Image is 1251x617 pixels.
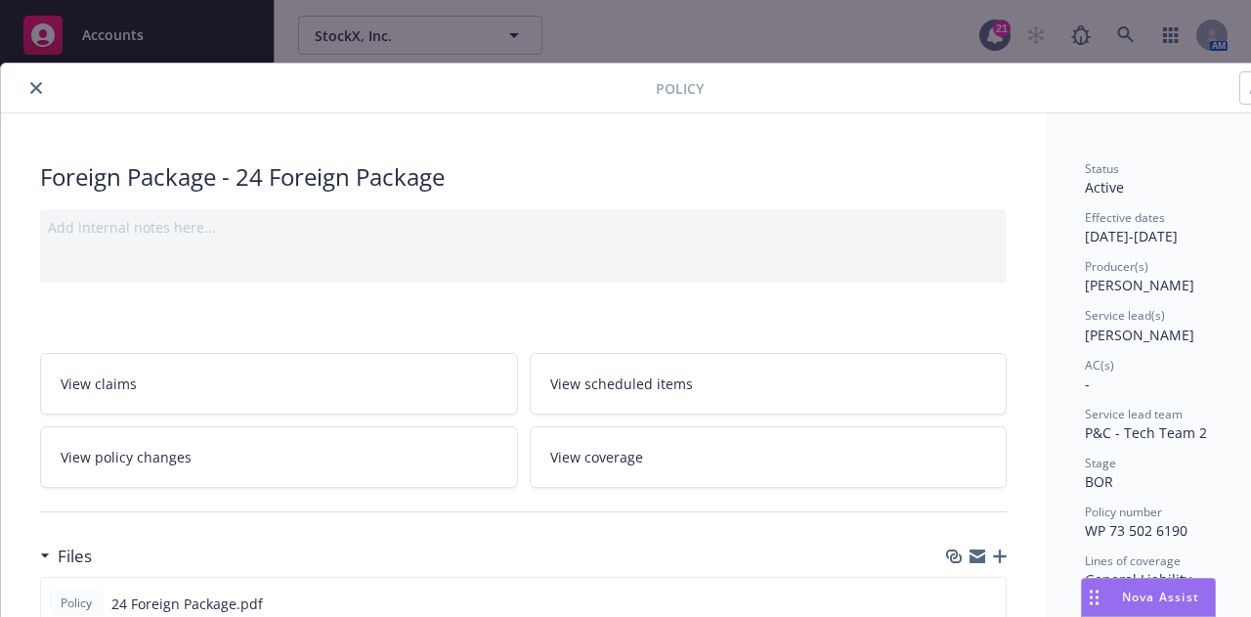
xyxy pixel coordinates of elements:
[1085,455,1116,471] span: Stage
[980,594,998,614] button: preview file
[58,544,92,569] h3: Files
[57,595,96,612] span: Policy
[1085,326,1194,344] span: [PERSON_NAME]
[530,426,1008,488] a: View coverage
[1085,375,1090,393] span: -
[1085,521,1187,540] span: WP 73 502 6190
[48,217,999,238] div: Add internal notes here...
[1081,578,1216,617] button: Nova Assist
[40,544,92,569] div: Files
[1085,178,1124,197] span: Active
[1085,423,1207,442] span: P&C - Tech Team 2
[61,374,137,394] span: View claims
[1082,579,1106,616] div: Drag to move
[61,447,192,467] span: View policy changes
[656,78,704,99] span: Policy
[1085,504,1162,520] span: Policy number
[550,374,693,394] span: View scheduled items
[1085,472,1113,491] span: BOR
[1085,307,1165,324] span: Service lead(s)
[1085,276,1194,294] span: [PERSON_NAME]
[40,426,518,488] a: View policy changes
[1085,552,1181,569] span: Lines of coverage
[530,353,1008,415] a: View scheduled items
[1122,589,1199,605] span: Nova Assist
[111,594,263,614] span: 24 Foreign Package.pdf
[1085,160,1119,177] span: Status
[1085,209,1165,226] span: Effective dates
[40,160,1007,194] div: Foreign Package - 24 Foreign Package
[1085,406,1183,422] span: Service lead team
[24,76,48,100] button: close
[1085,570,1191,589] span: General Liability
[40,353,518,415] a: View claims
[1085,357,1114,374] span: AC(s)
[949,594,965,614] button: download file
[1085,258,1148,275] span: Producer(s)
[550,447,643,467] span: View coverage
